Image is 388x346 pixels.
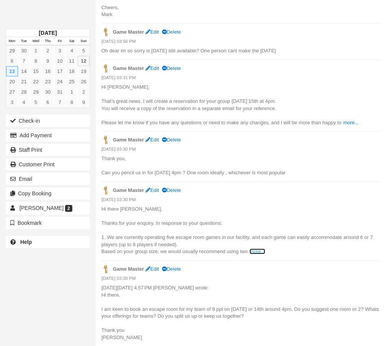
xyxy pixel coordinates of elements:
[30,87,42,97] a: 29
[162,29,181,35] a: Delete
[42,97,54,107] a: 6
[113,187,144,193] strong: Game Master
[101,75,381,83] em: [DATE] 03:31 PM
[66,87,78,97] a: 1
[54,45,66,56] a: 3
[42,87,54,97] a: 30
[18,87,30,97] a: 28
[343,120,359,125] a: more...
[6,129,90,141] button: Add Payment
[113,29,144,35] strong: Game Master
[145,65,159,71] a: Edit
[18,37,30,45] th: Tue
[6,87,18,97] a: 27
[42,66,54,76] a: 16
[145,187,159,193] a: Edit
[162,65,181,71] a: Delete
[42,45,54,56] a: 2
[6,236,90,248] a: Help
[145,266,159,272] a: Edit
[101,206,381,255] p: Hi there [PERSON_NAME], Thanks for your enquiry. In response to your questions: 1. We are current...
[101,155,381,177] p: Thank you, Can you pencil us in for [DATE] 4pm ? One room ideally , whichever is most popular
[39,30,57,36] strong: [DATE]
[30,56,42,66] a: 8
[101,47,381,55] p: Oh dear im so sorry is [DATE] still available? One person cant make the [DATE]
[66,45,78,56] a: 4
[6,144,90,156] a: Staff Print
[6,187,90,200] button: Copy Booking
[66,66,78,76] a: 18
[6,115,90,127] button: Check-in
[78,56,90,66] a: 12
[54,76,66,87] a: 24
[101,275,381,284] em: [DATE] 03:30 PM
[145,29,159,35] a: Edit
[6,202,90,214] a: [PERSON_NAME] 2
[6,173,90,185] button: Email
[54,56,66,66] a: 10
[20,205,64,211] span: [PERSON_NAME]
[101,84,381,126] p: Hi [PERSON_NAME], That's great news. I will create a reservation for your group [DATE] 15th at 4p...
[66,97,78,107] a: 8
[6,97,18,107] a: 3
[6,76,18,87] a: 20
[78,87,90,97] a: 2
[101,197,381,205] em: [DATE] 03:30 PM
[78,76,90,87] a: 26
[30,45,42,56] a: 1
[18,97,30,107] a: 4
[30,37,42,45] th: Wed
[18,56,30,66] a: 7
[101,38,381,47] em: [DATE] 03:56 PM
[66,76,78,87] a: 25
[6,158,90,171] a: Customer Print
[20,239,32,245] b: Help
[162,137,181,143] a: Delete
[78,97,90,107] a: 9
[30,97,42,107] a: 5
[65,205,72,212] span: 2
[78,37,90,45] th: Sun
[30,66,42,76] a: 15
[101,146,381,154] em: [DATE] 03:30 PM
[54,87,66,97] a: 31
[162,266,181,272] a: Delete
[54,37,66,45] th: Fri
[113,137,144,143] strong: Game Master
[6,45,18,56] a: 29
[6,37,18,45] th: Mon
[42,56,54,66] a: 9
[6,217,90,229] button: Bookmark
[42,76,54,87] a: 23
[162,187,181,193] a: Delete
[18,45,30,56] a: 30
[6,56,18,66] a: 6
[66,37,78,45] th: Sat
[145,137,159,143] a: Edit
[54,66,66,76] a: 17
[113,65,144,71] strong: Game Master
[66,56,78,66] a: 11
[54,97,66,107] a: 7
[249,249,265,254] a: more...
[18,76,30,87] a: 21
[78,45,90,56] a: 5
[78,66,90,76] a: 19
[101,284,381,341] p: [DATE][DATE] 4:57 PM [PERSON_NAME] wrote: Hi there, I am keen to book an escape room for my team ...
[42,37,54,45] th: Thu
[30,76,42,87] a: 22
[113,266,144,272] strong: Game Master
[6,66,18,76] a: 13
[18,66,30,76] a: 14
